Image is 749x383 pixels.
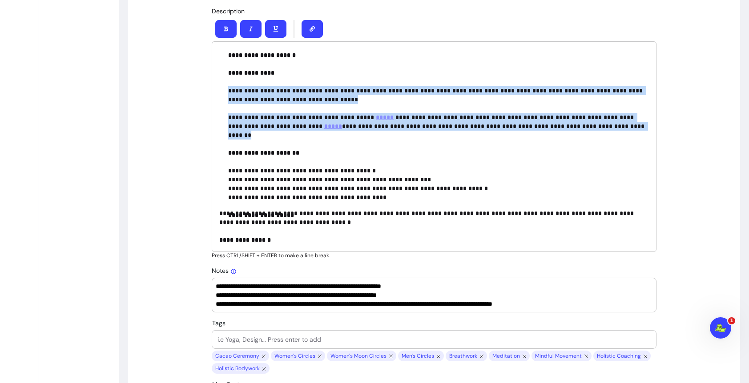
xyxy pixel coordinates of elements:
textarea: Add your own notes [216,282,652,308]
span: Breathwork [447,352,478,359]
span: close chip [435,351,442,361]
iframe: Intercom live chat [710,317,731,339]
span: Tags [212,319,226,327]
span: close chip [521,351,528,361]
span: Men's Circles [400,352,435,359]
span: Cacao Ceremony [213,352,260,359]
span: close chip [261,363,268,374]
span: Women's Circles [273,352,316,359]
span: close chip [583,351,590,361]
span: close chip [478,351,485,361]
span: close chip [316,351,323,361]
span: Holistic Coaching [595,352,642,359]
span: Women's Moon Circles [329,352,387,359]
span: close chip [642,351,649,361]
p: Press CTRL/SHIFT + ENTER to make a line break. [212,252,656,259]
span: close chip [387,351,395,361]
input: Tags [217,335,651,344]
span: Holistic Bodywork [213,365,261,372]
span: Meditation [491,352,521,359]
span: Mindful Movement [533,352,583,359]
span: 1 [728,317,735,324]
span: close chip [260,351,267,361]
span: Notes [212,267,237,275]
span: Description [212,7,245,15]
